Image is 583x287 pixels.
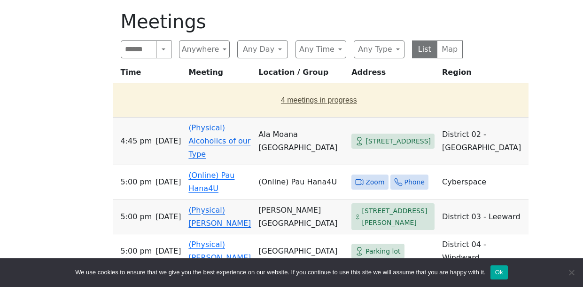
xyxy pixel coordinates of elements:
[237,40,288,58] button: Any Day
[438,118,529,165] td: District 02 - [GEOGRAPHIC_DATA]
[117,87,521,113] button: 4 meetings in progress
[567,268,576,277] span: No
[490,265,508,279] button: Ok
[179,40,230,58] button: Anywhere
[121,245,152,258] span: 5:00 PM
[255,234,348,269] td: [GEOGRAPHIC_DATA]
[121,40,157,58] input: Search
[156,40,171,58] button: Search
[295,40,346,58] button: Any Time
[412,40,438,58] button: List
[255,118,348,165] td: Ala Moana [GEOGRAPHIC_DATA]
[185,66,255,83] th: Meeting
[255,165,348,199] td: (Online) Pau Hana4U
[354,40,404,58] button: Any Type
[348,66,438,83] th: Address
[362,205,431,228] span: [STREET_ADDRESS][PERSON_NAME]
[121,175,152,189] span: 5:00 PM
[404,176,425,188] span: Phone
[155,175,181,189] span: [DATE]
[365,176,384,188] span: Zoom
[75,268,485,277] span: We use cookies to ensure that we give you the best experience on our website. If you continue to ...
[155,135,181,148] span: [DATE]
[438,165,529,199] td: Cyberspace
[255,199,348,234] td: [PERSON_NAME][GEOGRAPHIC_DATA]
[255,66,348,83] th: Location / Group
[113,66,185,83] th: Time
[121,10,463,33] h1: Meetings
[188,123,250,159] a: (Physical) Alcoholics of our Type
[155,245,181,258] span: [DATE]
[438,199,529,234] td: District 03 - Leeward
[121,135,152,148] span: 4:45 PM
[437,40,463,58] button: Map
[188,171,234,193] a: (Online) Pau Hana4U
[365,246,400,257] span: Parking lot
[438,66,529,83] th: Region
[121,210,152,223] span: 5:00 PM
[155,210,181,223] span: [DATE]
[365,136,431,147] span: [STREET_ADDRESS]
[188,206,251,228] a: (Physical) [PERSON_NAME]
[188,240,251,262] a: (Physical) [PERSON_NAME]
[438,234,529,269] td: District 04 - Windward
